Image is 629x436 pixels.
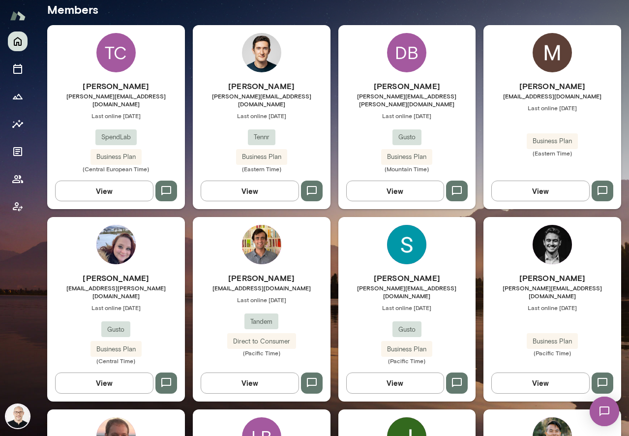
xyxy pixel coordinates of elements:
button: Members [8,169,28,189]
span: Business Plan [236,152,287,162]
span: [PERSON_NAME][EMAIL_ADDRESS][DOMAIN_NAME] [193,92,330,108]
div: TC [96,33,136,72]
span: Last online [DATE] [47,304,185,311]
button: View [55,373,153,393]
span: (Mountain Time) [338,165,476,173]
h6: [PERSON_NAME] [338,80,476,92]
h6: [PERSON_NAME] [47,80,185,92]
span: Direct to Consumer [227,337,296,346]
span: Business Plan [90,344,142,354]
button: View [346,181,445,201]
img: Mento [10,6,26,25]
span: (Pacific Time) [338,357,476,365]
h6: [PERSON_NAME] [338,272,476,284]
span: (Pacific Time) [193,349,330,357]
button: View [55,181,153,201]
span: Business Plan [527,136,578,146]
img: Ryan Kuhn [533,225,572,264]
button: View [201,181,299,201]
span: [PERSON_NAME][EMAIL_ADDRESS][DOMAIN_NAME] [338,284,476,300]
h6: [PERSON_NAME] [483,80,621,92]
button: Growth Plan [8,87,28,106]
span: Business Plan [90,152,142,162]
button: Sessions [8,59,28,79]
button: View [491,373,590,393]
span: Business Plan [381,344,432,354]
span: SpendLab [95,132,137,142]
span: [EMAIL_ADDRESS][DOMAIN_NAME] [193,284,330,292]
span: (Central European Time) [47,165,185,173]
img: Luc Hyman [242,225,281,264]
span: Business Plan [381,152,432,162]
span: Gusto [101,325,130,335]
span: Gusto [392,132,421,142]
button: Documents [8,142,28,161]
h6: [PERSON_NAME] [193,80,330,92]
img: Ashleigh Struthers [96,225,136,264]
span: Last online [DATE] [193,112,330,120]
h6: [PERSON_NAME] [193,272,330,284]
span: (Pacific Time) [483,349,621,357]
span: Last online [DATE] [338,112,476,120]
button: Client app [8,197,28,217]
button: View [346,373,445,393]
button: View [491,181,590,201]
span: [EMAIL_ADDRESS][PERSON_NAME][DOMAIN_NAME] [47,284,185,300]
span: Business Plan [527,337,578,346]
button: Insights [8,114,28,134]
span: (Central Time) [47,357,185,365]
button: View [201,373,299,393]
h6: [PERSON_NAME] [483,272,621,284]
img: Michael Wilson [6,405,30,428]
span: [PERSON_NAME][EMAIL_ADDRESS][PERSON_NAME][DOMAIN_NAME] [338,92,476,108]
button: Home [8,31,28,51]
img: Stephen Zhang [387,225,426,264]
span: Last online [DATE] [338,304,476,311]
span: (Eastern Time) [483,149,621,157]
span: [EMAIL_ADDRESS][DOMAIN_NAME] [483,92,621,100]
h5: Members [47,1,621,17]
span: Last online [DATE] [483,304,621,311]
span: Gusto [392,325,421,335]
h6: [PERSON_NAME] [47,272,185,284]
span: Last online [DATE] [483,104,621,112]
span: Tandem [244,317,278,327]
span: Last online [DATE] [193,296,330,304]
span: [PERSON_NAME][EMAIL_ADDRESS][DOMAIN_NAME] [483,284,621,300]
img: Matthew Dillabough [533,33,572,72]
span: (Eastern Time) [193,165,330,173]
span: Last online [DATE] [47,112,185,120]
img: Harry Burke [242,33,281,72]
span: Tennr [248,132,275,142]
span: [PERSON_NAME][EMAIL_ADDRESS][DOMAIN_NAME] [47,92,185,108]
div: DB [387,33,426,72]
